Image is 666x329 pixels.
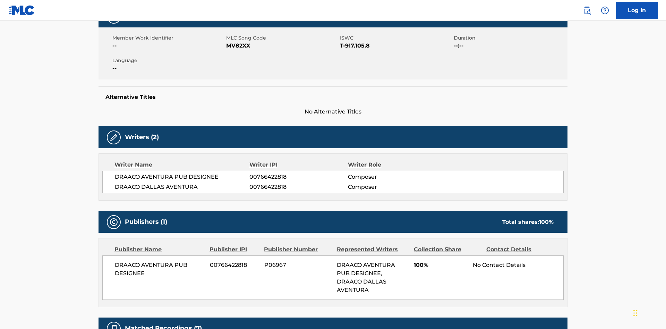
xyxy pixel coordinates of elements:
[112,34,224,42] span: Member Work Identifier
[125,218,167,226] h5: Publishers (1)
[115,261,205,278] span: DRAACO AVENTURA PUB DESIGNEE
[264,261,332,269] span: P06967
[210,261,259,269] span: 00766422818
[249,183,348,191] span: 00766422818
[226,34,338,42] span: MLC Song Code
[337,245,409,254] div: Represented Writers
[502,218,554,226] div: Total shares:
[110,133,118,142] img: Writers
[539,219,554,225] span: 100 %
[112,57,224,64] span: Language
[583,6,591,15] img: search
[115,173,249,181] span: DRAACO AVENTURA PUB DESIGNEE
[125,133,159,141] h5: Writers (2)
[210,245,259,254] div: Publisher IPI
[114,245,204,254] div: Publisher Name
[348,173,438,181] span: Composer
[112,42,224,50] span: --
[115,183,249,191] span: DRAACO DALLAS AVENTURA
[114,161,249,169] div: Writer Name
[601,6,609,15] img: help
[337,262,395,293] span: DRAACO AVENTURA PUB DESIGNEE, DRAACO DALLAS AVENTURA
[454,42,566,50] span: --:--
[454,34,566,42] span: Duration
[249,173,348,181] span: 00766422818
[112,64,224,73] span: --
[99,108,567,116] span: No Alternative Titles
[473,261,563,269] div: No Contact Details
[631,296,666,329] iframe: Chat Widget
[340,34,452,42] span: ISWC
[414,245,481,254] div: Collection Share
[580,3,594,17] a: Public Search
[348,161,438,169] div: Writer Role
[616,2,658,19] a: Log In
[340,42,452,50] span: T-917.105.8
[249,161,348,169] div: Writer IPI
[226,42,338,50] span: MV82XX
[598,3,612,17] div: Help
[8,5,35,15] img: MLC Logo
[110,218,118,226] img: Publishers
[414,261,468,269] span: 100%
[348,183,438,191] span: Composer
[633,303,638,323] div: Drag
[264,245,331,254] div: Publisher Number
[105,94,561,101] h5: Alternative Titles
[486,245,554,254] div: Contact Details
